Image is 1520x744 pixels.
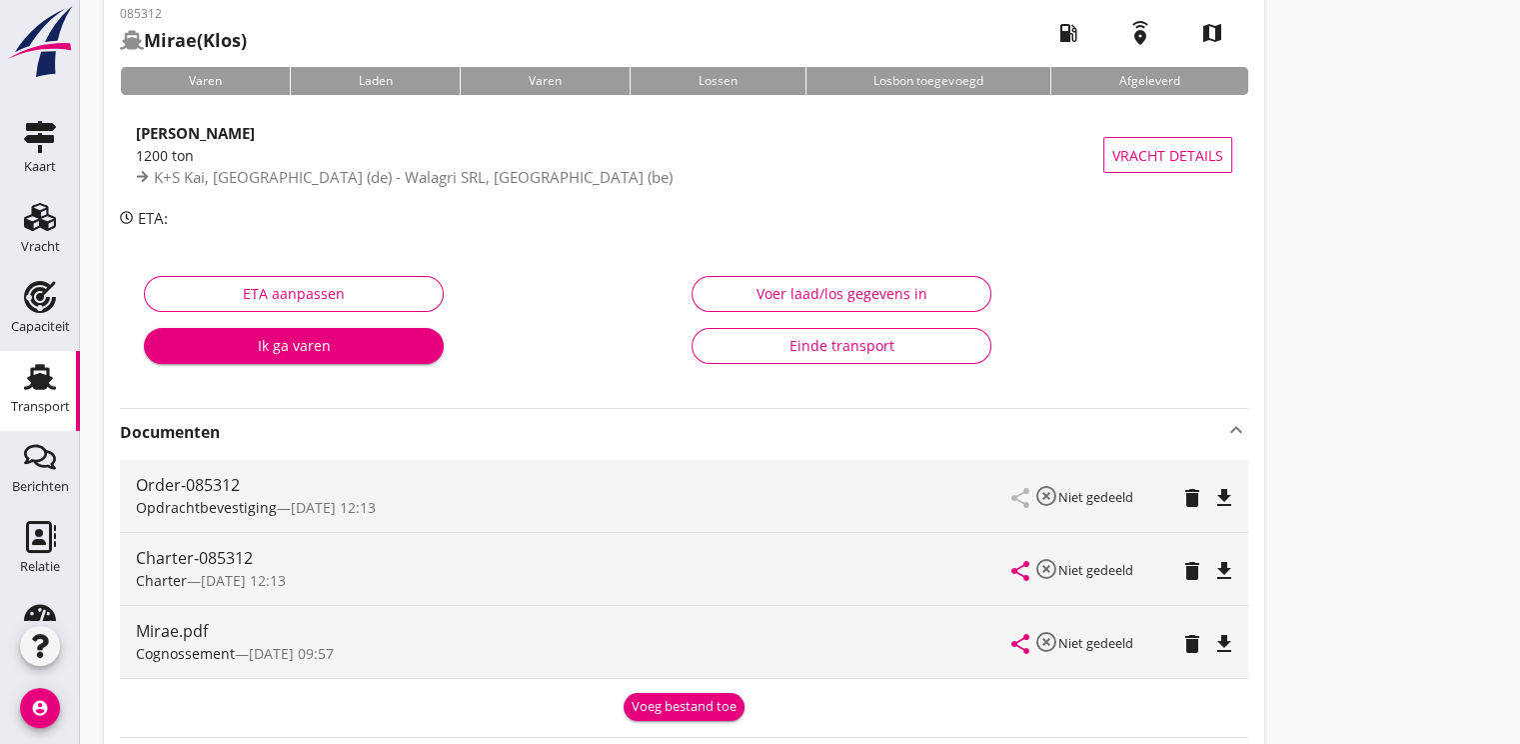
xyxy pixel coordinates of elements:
span: Opdrachtbevestiging [136,498,277,517]
small: Niet gedeeld [1058,488,1133,506]
div: Varen [460,67,630,95]
i: delete [1180,632,1204,656]
div: Losbon toegevoegd [805,67,1051,95]
div: Varen [120,67,290,95]
div: Voer laad/los gegevens in [709,283,974,304]
i: file_download [1212,632,1236,656]
i: map [1184,5,1240,61]
div: ETA aanpassen [161,283,427,304]
i: share [1008,632,1032,656]
div: Kaart [24,160,56,173]
i: file_download [1212,486,1236,510]
i: share [1008,559,1032,583]
div: Vracht [21,240,60,253]
strong: Documenten [120,421,1224,444]
button: ETA aanpassen [144,276,444,312]
span: Charter [136,571,187,590]
span: Vracht details [1112,145,1223,166]
div: Ik ga varen [160,335,428,356]
i: account_circle [20,688,60,728]
div: Afgeleverd [1050,67,1248,95]
h2: (Klos) [120,27,247,54]
button: Voeg bestand toe [624,693,745,721]
i: keyboard_arrow_up [1224,418,1248,442]
div: 1200 ton [136,145,1103,166]
strong: [PERSON_NAME] [136,123,255,143]
i: local_gas_station [1040,5,1096,61]
div: Einde transport [709,335,974,356]
div: Berichten [12,480,69,493]
div: — [136,497,1012,518]
i: delete [1180,486,1204,510]
span: Cognossement [136,644,235,663]
div: Order-085312 [136,473,1012,497]
i: highlight_off [1034,557,1058,581]
button: Einde transport [692,328,991,364]
button: Vracht details [1103,137,1232,173]
span: ETA: [138,208,168,228]
div: Relatie [20,560,60,573]
span: [DATE] 12:13 [291,498,376,517]
img: logo-small.a267ee39.svg [4,5,76,79]
div: Mirae.pdf [136,619,1012,643]
small: Niet gedeeld [1058,561,1133,579]
button: Voer laad/los gegevens in [692,276,991,312]
div: Capaciteit [11,320,70,333]
div: Charter-085312 [136,546,1012,570]
button: Ik ga varen [144,328,444,364]
i: delete [1180,559,1204,583]
span: [DATE] 09:57 [249,644,334,663]
strong: Mirae [144,28,197,52]
p: 085312 [120,5,247,23]
div: — [136,643,1012,664]
div: Laden [290,67,461,95]
div: Voeg bestand toe [632,697,737,717]
small: Niet gedeeld [1058,634,1133,652]
div: — [136,570,1012,591]
a: [PERSON_NAME]1200 tonK+S Kai, [GEOGRAPHIC_DATA] (de) - Walagri SRL, [GEOGRAPHIC_DATA] (be)Vracht ... [120,111,1248,199]
div: Lossen [630,67,805,95]
i: highlight_off [1034,630,1058,654]
i: emergency_share [1112,5,1168,61]
span: K+S Kai, [GEOGRAPHIC_DATA] (de) - Walagri SRL, [GEOGRAPHIC_DATA] (be) [154,167,673,187]
i: file_download [1212,559,1236,583]
i: highlight_off [1034,484,1058,508]
span: [DATE] 12:13 [201,571,286,590]
div: Transport [11,400,70,413]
